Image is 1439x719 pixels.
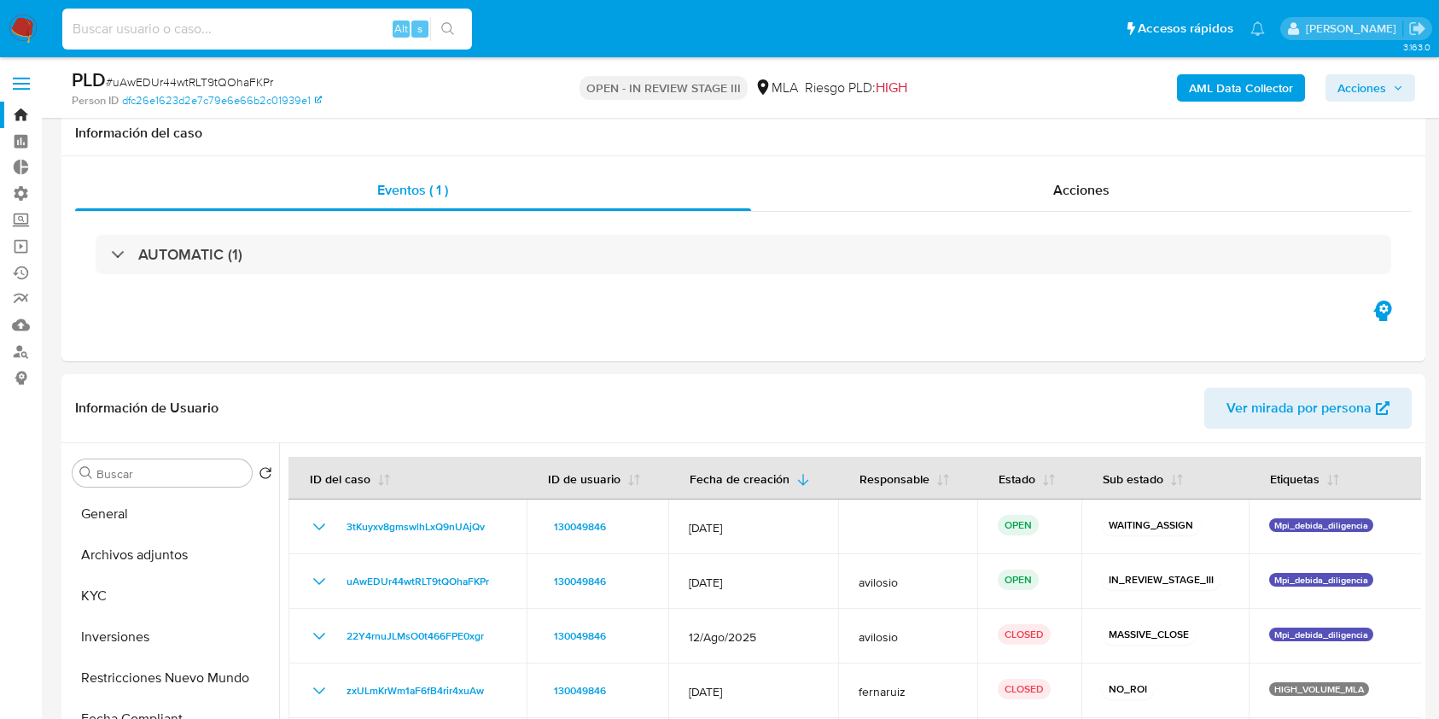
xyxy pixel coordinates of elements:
[259,466,272,485] button: Volver al orden por defecto
[66,576,279,617] button: KYC
[66,658,279,699] button: Restricciones Nuevo Mundo
[75,400,218,417] h1: Información de Usuario
[754,79,798,97] div: MLA
[394,20,408,37] span: Alt
[1053,180,1110,200] span: Acciones
[96,466,245,482] input: Buscar
[1337,74,1386,102] span: Acciones
[1138,20,1233,38] span: Accesos rápidos
[1189,74,1293,102] b: AML Data Collector
[122,93,322,108] a: dfc26e1623d2e7c79e6e66b2c01939e1
[1250,21,1265,36] a: Notificaciones
[1325,74,1415,102] button: Acciones
[75,125,1412,142] h1: Información del caso
[66,535,279,576] button: Archivos adjuntos
[1306,20,1402,37] p: andres.vilosio@mercadolibre.com
[72,66,106,93] b: PLD
[377,180,448,200] span: Eventos ( 1 )
[1177,74,1305,102] button: AML Data Collector
[1408,20,1426,38] a: Salir
[805,79,907,97] span: Riesgo PLD:
[876,78,907,97] span: HIGH
[106,73,273,91] span: # uAwEDUr44wtRLT9tQOhaFKPr
[138,245,242,264] h3: AUTOMATIC (1)
[417,20,422,37] span: s
[580,76,748,100] p: OPEN - IN REVIEW STAGE III
[1204,388,1412,429] button: Ver mirada por persona
[430,17,465,41] button: search-icon
[72,93,119,108] b: Person ID
[66,617,279,658] button: Inversiones
[96,235,1391,274] div: AUTOMATIC (1)
[62,18,472,40] input: Buscar usuario o caso...
[1226,388,1372,429] span: Ver mirada por persona
[79,466,93,480] button: Buscar
[66,494,279,535] button: General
